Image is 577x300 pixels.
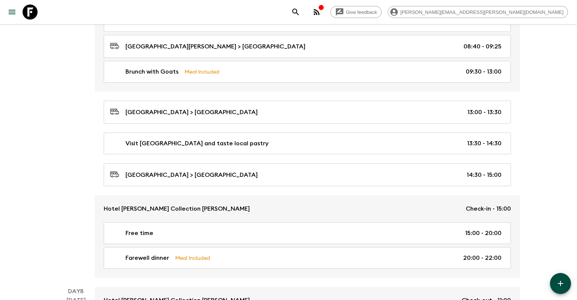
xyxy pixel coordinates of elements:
span: [PERSON_NAME][EMAIL_ADDRESS][PERSON_NAME][DOMAIN_NAME] [396,9,568,15]
p: Meal Included [175,254,210,262]
p: Check-in - 15:00 [466,204,511,213]
p: 08:40 - 09:25 [464,42,501,51]
a: Visit [GEOGRAPHIC_DATA] and taste local pastry13:30 - 14:30 [104,133,511,154]
a: Give feedback [330,6,382,18]
p: 15:00 - 20:00 [465,229,501,238]
p: Farewell dinner [125,253,169,262]
div: [PERSON_NAME][EMAIL_ADDRESS][PERSON_NAME][DOMAIN_NAME] [388,6,568,18]
p: Day 8 [57,287,95,296]
a: Free time15:00 - 20:00 [104,222,511,244]
p: Brunch with Goats [125,67,178,76]
p: Hotel [PERSON_NAME] Collection [PERSON_NAME] [104,204,250,213]
p: Meal Included [184,68,219,76]
p: [GEOGRAPHIC_DATA][PERSON_NAME] > [GEOGRAPHIC_DATA] [125,42,305,51]
span: Give feedback [342,9,381,15]
p: 13:00 - 13:30 [467,108,501,117]
p: Free time [125,229,153,238]
button: menu [5,5,20,20]
p: [GEOGRAPHIC_DATA] > [GEOGRAPHIC_DATA] [125,170,258,179]
a: [GEOGRAPHIC_DATA] > [GEOGRAPHIC_DATA]13:00 - 13:30 [104,101,511,124]
p: Visit [GEOGRAPHIC_DATA] and taste local pastry [125,139,269,148]
p: [GEOGRAPHIC_DATA] > [GEOGRAPHIC_DATA] [125,108,258,117]
a: Hotel [PERSON_NAME] Collection [PERSON_NAME]Check-in - 15:00 [95,195,520,222]
p: 14:30 - 15:00 [467,170,501,179]
p: 13:30 - 14:30 [467,139,501,148]
button: search adventures [288,5,303,20]
a: [GEOGRAPHIC_DATA][PERSON_NAME] > [GEOGRAPHIC_DATA]08:40 - 09:25 [104,35,511,58]
p: 09:30 - 13:00 [466,67,501,76]
a: Brunch with GoatsMeal Included09:30 - 13:00 [104,61,511,83]
a: [GEOGRAPHIC_DATA] > [GEOGRAPHIC_DATA]14:30 - 15:00 [104,163,511,186]
a: Farewell dinnerMeal Included20:00 - 22:00 [104,247,511,269]
p: 20:00 - 22:00 [463,253,501,262]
